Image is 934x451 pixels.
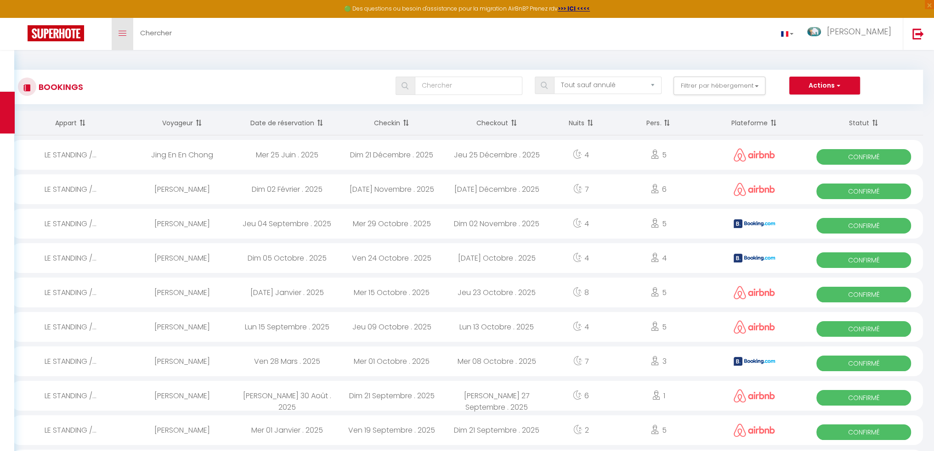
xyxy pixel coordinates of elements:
th: Sort by booking date [234,111,339,135]
a: ... [PERSON_NAME] [800,18,903,50]
button: Filtrer par hébergement [674,77,765,95]
span: Chercher [140,28,172,38]
th: Sort by channel [704,111,804,135]
a: >>> ICI <<<< [558,5,590,12]
th: Sort by rentals [11,111,130,135]
a: Chercher [133,18,179,50]
img: ... [807,27,821,36]
th: Sort by people [613,111,704,135]
button: Actions [789,77,860,95]
img: Super Booking [28,25,84,41]
th: Sort by guest [130,111,234,135]
th: Sort by checkout [444,111,549,135]
th: Sort by nights [549,111,613,135]
input: Chercher [415,77,522,95]
th: Sort by status [804,111,923,135]
img: logout [912,28,924,39]
span: [PERSON_NAME] [827,26,891,37]
th: Sort by checkin [340,111,444,135]
h3: Bookings [36,77,83,97]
